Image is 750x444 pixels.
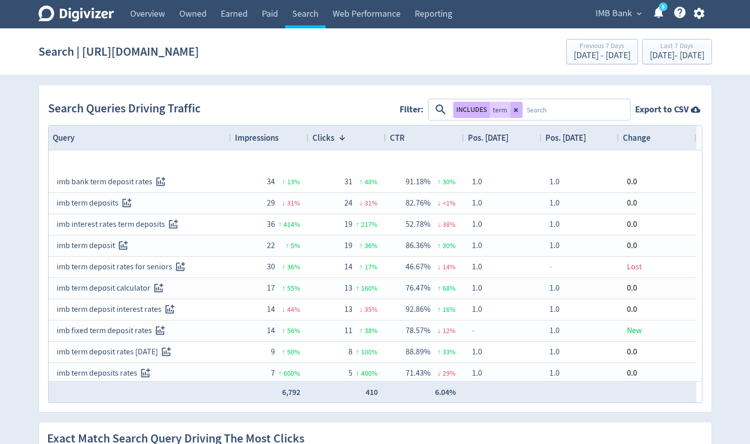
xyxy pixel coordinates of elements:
[360,241,363,250] span: ↑
[271,347,275,357] span: 9
[627,177,637,187] span: 0.0
[115,237,132,254] button: Track this search query
[348,347,352,357] span: 8
[282,387,300,397] span: 6,792
[438,262,441,271] span: ↓
[119,195,135,212] button: Track this search query
[627,198,637,208] span: 0.0
[312,132,334,143] span: Clicks
[438,347,441,356] span: ↑
[438,326,441,335] span: ↓
[287,262,300,271] span: 36 %
[406,177,430,187] span: 91.18%
[406,283,430,293] span: 76.47%
[287,177,300,186] span: 13 %
[627,347,637,357] span: 0.0
[344,262,352,272] span: 14
[366,387,378,397] span: 410
[635,9,644,18] span: expand_more
[443,198,456,208] span: <1 %
[356,369,360,378] span: ↑
[291,241,300,250] span: 5 %
[344,177,352,187] span: 31
[344,240,352,251] span: 19
[549,198,560,208] span: 1.0
[659,3,667,11] a: 5
[360,177,363,186] span: ↑
[284,220,300,229] span: 414 %
[472,347,482,357] span: 1.0
[472,262,482,272] span: 1.0
[443,369,456,378] span: 29 %
[472,283,482,293] span: 1.0
[38,35,199,68] h1: Search | [URL][DOMAIN_NAME]
[57,193,223,213] div: imb term deposits
[627,262,642,272] span: Lost
[287,284,300,293] span: 55 %
[267,283,275,293] span: 17
[635,103,689,116] strong: Export to CSV
[360,326,363,335] span: ↑
[443,220,456,229] span: 38 %
[435,387,456,397] span: 6.04%
[443,326,456,335] span: 12 %
[627,368,637,378] span: 0.0
[267,326,275,336] span: 14
[344,326,352,336] span: 11
[596,6,632,22] span: IMB Bank
[361,347,378,356] span: 100 %
[282,284,286,293] span: ↑
[360,262,363,271] span: ↑
[472,326,475,336] span: -
[472,304,482,314] span: 1.0
[360,305,363,314] span: ↓
[57,257,223,277] div: imb term deposit rates for seniors
[549,262,552,272] span: -
[472,240,482,251] span: 1.0
[361,284,378,293] span: 160 %
[400,103,428,116] label: Filter:
[282,347,286,356] span: ↑
[57,278,223,298] div: imb term deposit calculator
[365,241,378,250] span: 36 %
[57,321,223,341] div: imb fixed term deposit rates
[344,219,352,229] span: 19
[365,262,378,271] span: 17 %
[356,284,360,293] span: ↑
[627,219,637,229] span: 0.0
[344,304,352,314] span: 13
[152,174,169,190] button: Track this search query
[172,259,189,275] button: Track this search query
[361,369,378,378] span: 400 %
[267,177,275,187] span: 34
[443,347,456,356] span: 33 %
[406,262,430,272] span: 46.67%
[344,283,352,293] span: 13
[549,240,560,251] span: 1.0
[549,219,560,229] span: 1.0
[549,326,560,336] span: 1.0
[282,305,286,314] span: ↓
[472,219,482,229] span: 1.0
[627,326,642,336] span: New
[443,284,456,293] span: 68 %
[57,300,223,319] div: imb term deposit interest rates
[287,305,300,314] span: 44 %
[282,326,286,335] span: ↑
[267,304,275,314] span: 14
[356,347,360,356] span: ↑
[365,326,378,335] span: 38 %
[286,241,289,250] span: ↑
[235,132,279,143] span: Impressions
[57,236,223,256] div: imb term deposit
[282,177,286,186] span: ↑
[284,369,300,378] span: 600 %
[623,132,651,143] span: Change
[282,198,286,208] span: ↓
[438,177,441,186] span: ↑
[348,368,352,378] span: 5
[279,369,282,378] span: ↑
[549,368,560,378] span: 1.0
[438,305,441,314] span: ↑
[271,368,275,378] span: 7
